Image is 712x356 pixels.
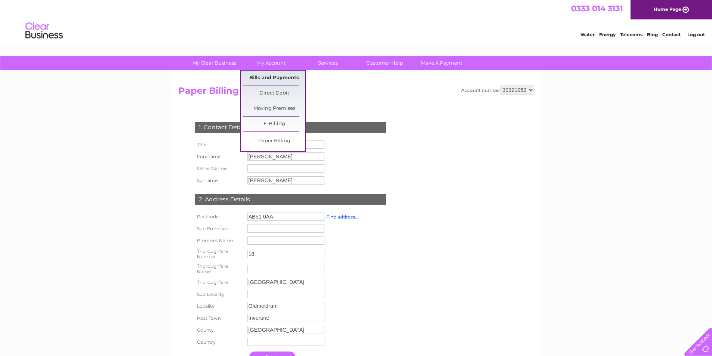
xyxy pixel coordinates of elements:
[193,324,246,336] th: County
[180,4,533,36] div: Clear Business is a trading name of Verastar Limited (registered in [GEOGRAPHIC_DATA] No. 3667643...
[411,56,472,70] a: Make A Payment
[193,261,246,276] th: Thoroughfare Name
[243,134,305,149] a: Paper Billing
[25,19,63,42] img: logo.png
[193,223,246,235] th: Sub Premises
[243,71,305,86] a: Bills and Payments
[193,211,246,223] th: Postcode
[193,162,246,174] th: Other Names
[620,32,642,37] a: Telecoms
[193,276,246,288] th: Thoroughfare
[193,300,246,312] th: Locality
[243,101,305,116] a: Moving Premises
[195,194,386,205] div: 2. Address Details
[326,214,358,220] a: Find address...
[580,32,595,37] a: Water
[193,151,246,162] th: Forename
[193,312,246,324] th: Post Town
[193,336,246,348] th: Country
[297,56,359,70] a: Services
[193,235,246,247] th: Premises Name
[195,122,386,133] div: 1. Contact Details
[354,56,416,70] a: Customer Help
[184,56,245,70] a: My Clear Business
[243,117,305,131] a: E-Billing
[599,32,616,37] a: Energy
[647,32,658,37] a: Blog
[178,86,534,100] h2: Paper Billing
[571,4,623,13] a: 0333 014 3131
[662,32,681,37] a: Contact
[243,86,305,101] a: Direct Debit
[193,139,246,151] th: Title
[193,288,246,300] th: Sub Locality
[240,56,302,70] a: My Account
[461,86,534,95] div: Account number
[193,174,246,186] th: Surname
[193,247,246,261] th: Thoroughfare Number
[687,32,705,37] a: Log out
